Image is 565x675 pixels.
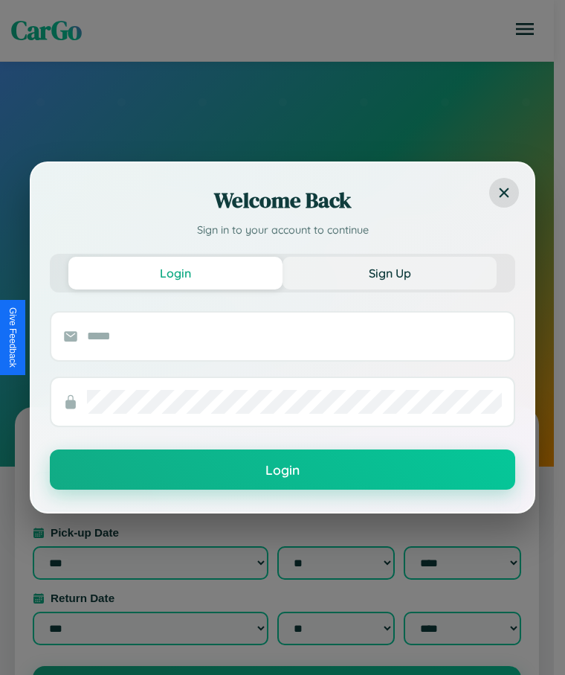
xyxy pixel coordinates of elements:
div: Give Feedback [7,307,18,368]
button: Sign Up [282,257,497,289]
button: Login [50,450,515,490]
button: Login [68,257,282,289]
p: Sign in to your account to continue [50,223,515,239]
h2: Welcome Back [50,185,515,215]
